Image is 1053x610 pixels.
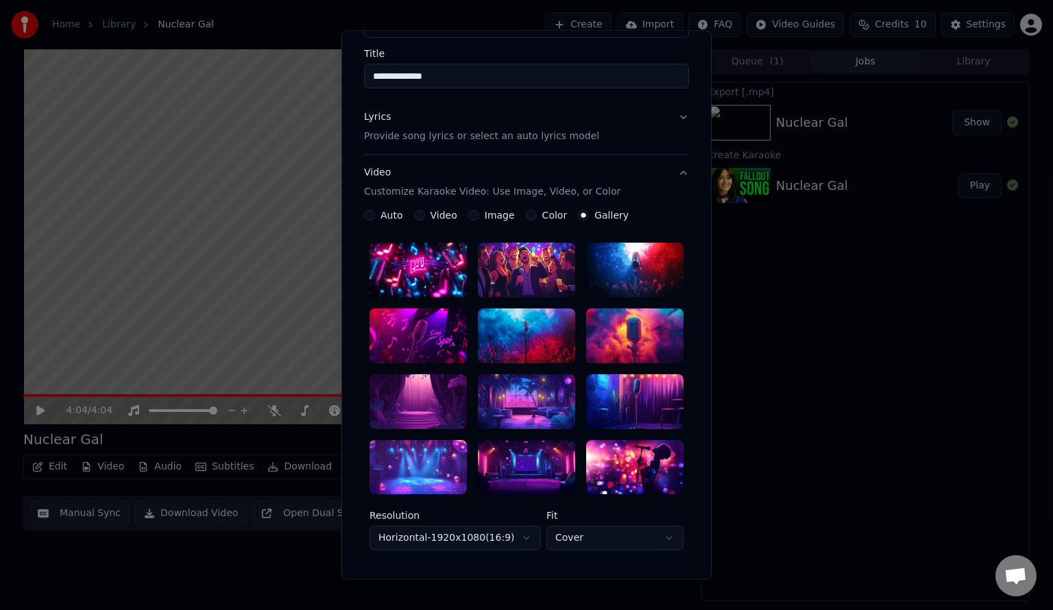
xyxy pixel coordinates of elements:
button: VideoCustomize Karaoke Video: Use Image, Video, or Color [364,155,689,210]
label: Image [485,210,515,220]
label: Color [542,210,568,220]
p: Customize Karaoke Video: Use Image, Video, or Color [364,185,620,199]
label: Auto [380,210,403,220]
label: Gallery [594,210,629,220]
label: Resolution [370,511,541,521]
p: Provide song lyrics or select an auto lyrics model [364,130,599,143]
button: LyricsProvide song lyrics or select an auto lyrics model [364,100,689,155]
label: Video [431,210,457,220]
label: Fit [546,511,683,521]
div: Lyrics [364,111,391,125]
div: Video [364,166,620,199]
label: Title [364,49,689,59]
